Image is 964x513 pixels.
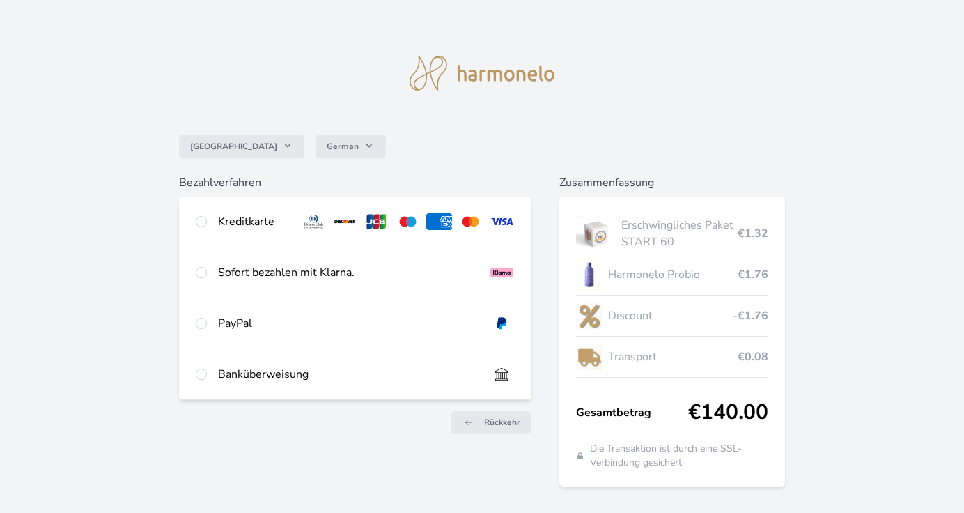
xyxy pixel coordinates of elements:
button: German [316,135,386,158]
img: diners.svg [301,213,327,230]
span: €140.00 [688,400,768,425]
img: start.jpg [576,216,616,251]
span: -€1.76 [733,307,768,324]
img: jcb.svg [364,213,389,230]
div: Kreditkarte [218,213,290,230]
span: Erschwingliches Paket START 60 [621,217,738,250]
img: CLEAN_PROBIO_se_stinem_x-lo.jpg [576,257,602,292]
img: amex.svg [426,213,452,230]
img: delivery-lo.png [576,339,602,374]
span: German [327,141,359,152]
span: €1.32 [738,225,768,242]
h6: Zusammenfassung [559,174,785,191]
img: visa.svg [489,213,515,230]
img: discover.svg [332,213,358,230]
img: maestro.svg [395,213,421,230]
span: Transport [608,349,738,365]
span: €1.76 [738,266,768,283]
div: Banküberweisung [218,366,478,383]
span: Rückkehr [484,417,520,428]
button: [GEOGRAPHIC_DATA] [179,135,304,158]
img: paypal.svg [489,315,515,332]
span: Discount [608,307,733,324]
span: Die Transaktion ist durch eine SSL-Verbindung gesichert [590,442,768,470]
span: Harmonelo Probio [608,266,738,283]
img: klarna_paynow.svg [489,264,515,281]
img: mc.svg [458,213,483,230]
a: Rückkehr [451,411,531,434]
img: logo.svg [410,56,554,91]
div: Sofort bezahlen mit Klarna. [218,264,478,281]
img: bankTransfer_IBAN.svg [489,366,515,383]
span: [GEOGRAPHIC_DATA] [190,141,277,152]
h6: Bezahlverfahren [179,174,531,191]
span: Gesamtbetrag [576,404,688,421]
img: discount-lo.png [576,298,602,333]
div: PayPal [218,315,478,332]
span: €0.08 [738,349,768,365]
